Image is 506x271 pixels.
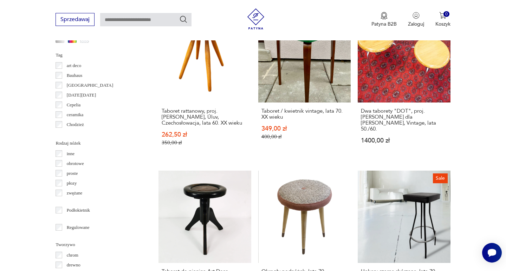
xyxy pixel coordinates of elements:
[56,241,142,249] p: Tworzywo
[67,179,77,187] p: płozy
[482,243,502,263] iframe: Smartsupp widget button
[361,138,447,144] p: 1400,00 zł
[408,21,424,27] p: Zaloguj
[361,108,447,132] h3: Dwa taborety "DOT", proj. [PERSON_NAME] dla [PERSON_NAME], Vintage, lata 50./60.
[179,15,188,24] button: Szukaj
[413,12,420,19] img: Ikonka użytkownika
[261,134,348,140] p: 400,00 zł
[67,170,78,177] p: proste
[67,261,80,269] p: drewno
[245,8,266,29] img: Patyna - sklep z meblami i dekoracjami vintage
[67,224,90,231] p: Regulowane
[67,91,96,99] p: [DATE][DATE]
[67,160,84,167] p: obrotowe
[67,101,81,109] p: Cepelia
[67,251,78,259] p: chrom
[56,139,142,147] p: Rodzaj nóżek
[158,10,251,159] a: SaleTaboret rattanowy, proj. J. Kalous, Úluv, Czechosłowacja, lata 60. XX wiekuTaboret rattanowy,...
[439,12,446,19] img: Ikona koszyka
[258,10,351,159] a: SaleTaboret / kwietnik vintage, lata 70. XX wiekuTaboret / kwietnik vintage, lata 70. XX wieku349...
[435,12,450,27] button: 0Koszyk
[67,62,82,70] p: art deco
[381,12,388,20] img: Ikona medalu
[56,51,142,59] p: Tag
[67,81,113,89] p: [GEOGRAPHIC_DATA]
[56,13,95,26] button: Sprzedawaj
[67,131,84,138] p: Ćmielów
[162,140,248,146] p: 350,00 zł
[358,10,450,159] a: KlasykDwa taborety "DOT", proj. Arne Jacobsen dla Fritz Hansen, Vintage, lata 50./60.Dwa taborety...
[162,108,248,126] h3: Taboret rattanowy, proj. [PERSON_NAME], Úluv, Czechosłowacja, lata 60. XX wieku
[67,206,90,214] p: Podłokietnik
[371,21,397,27] p: Patyna B2B
[162,132,248,138] p: 262,50 zł
[435,21,450,27] p: Koszyk
[261,126,348,132] p: 349,00 zł
[261,108,348,120] h3: Taboret / kwietnik vintage, lata 70. XX wieku
[371,12,397,27] button: Patyna B2B
[67,150,74,158] p: inne
[443,11,449,17] div: 0
[67,72,83,79] p: Bauhaus
[67,189,83,197] p: zwężane
[408,12,424,27] button: Zaloguj
[56,18,95,22] a: Sprzedawaj
[371,12,397,27] a: Ikona medaluPatyna B2B
[67,111,84,119] p: ceramika
[67,121,84,128] p: Chodzież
